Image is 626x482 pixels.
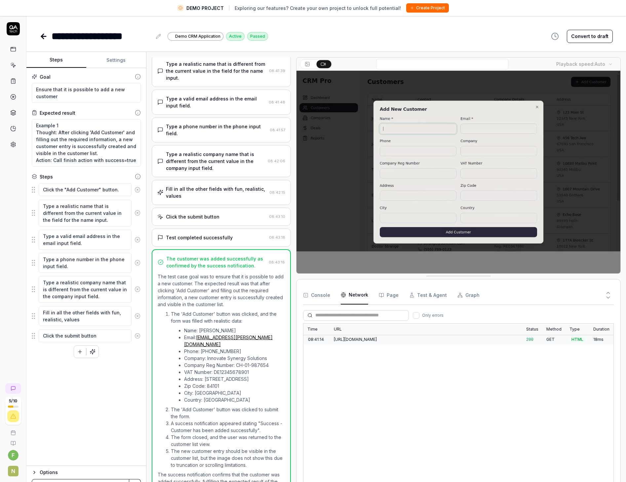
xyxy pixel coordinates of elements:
[526,338,533,342] span: 200
[184,376,285,382] li: Address: [STREET_ADDRESS]
[547,30,563,43] button: View version history
[269,100,285,104] time: 08:41:48
[166,213,219,220] div: Click the submit button
[166,123,267,137] div: Type a phone number in the phone input field.
[86,52,146,68] button: Settings
[269,235,285,240] time: 08:43:18
[171,406,285,420] li: The 'Add Customer' button was clicked to submit the form.
[308,337,324,342] time: 08:41:14
[166,151,265,172] div: Type a realistic company name that is different from the current value in the company input field.
[5,383,21,394] a: New conversation
[32,276,141,303] div: Suggestions
[8,466,19,476] span: N
[556,60,605,67] div: Playback speed:
[26,52,86,68] button: Steps
[171,434,285,448] li: The form closed, and the user was returned to the customer list view.
[334,337,518,342] div: [URL][DOMAIN_NAME]
[269,214,285,219] time: 08:43:10
[171,420,285,434] li: A success notification appeared stating "Success - Customer has been added successfully".
[132,206,143,220] button: Remove step
[32,229,141,250] div: Suggestions
[158,273,285,308] p: The test case goal was to ensure that it is possible to add a new customer. The expected result w...
[166,95,266,109] div: Type a valid email address in the email input field.
[9,399,17,403] span: 5 / 10
[184,396,285,403] li: Country: [GEOGRAPHIC_DATA]
[40,73,51,80] div: Goal
[567,30,613,43] button: Convert to draft
[132,283,143,296] button: Remove step
[171,310,285,405] li: The 'Add Customer' button was clicked, and the form was filled with realistic data:
[413,312,419,319] button: Only errors
[132,233,143,246] button: Remove step
[186,5,224,12] span: DEMO PROJECT
[184,348,285,355] li: Phone: [PHONE_NUMBER]
[132,309,143,323] button: Remove step
[184,327,285,334] li: Name: [PERSON_NAME]
[422,312,444,318] span: Only errors
[132,183,143,196] button: Remove step
[3,435,23,446] a: Documentation
[330,324,522,335] div: URL
[269,68,285,73] time: 08:41:39
[457,286,480,304] button: Graph
[303,286,330,304] button: Console
[566,324,589,335] div: Type
[542,335,566,344] div: GET
[184,355,285,362] li: Company: Innovate Synergy Solutions
[522,324,542,335] div: Status
[171,448,285,468] li: The new customer entry should be visible in the customer list, but the image does not show this d...
[589,324,613,335] div: Duration
[589,335,613,344] div: 18ms
[32,253,141,273] div: Suggestions
[166,60,266,81] div: Type a realistic name that is different from the current value in the field for the name input.
[184,335,273,347] a: [EMAIL_ADDRESS][PERSON_NAME][DOMAIN_NAME]
[406,3,449,13] button: Create Project
[184,382,285,389] li: Zip Code: 84101
[268,159,285,163] time: 08:42:06
[184,369,285,376] li: VAT Number: DE12345678901
[303,324,330,335] div: Time
[166,234,233,241] div: Test completed successfully
[247,32,268,41] div: Passed
[3,425,23,435] a: Book a call with us
[269,260,285,264] time: 08:43:18
[341,286,368,304] button: Network
[168,32,223,41] a: Demo CRM Application
[32,306,141,326] div: Suggestions
[32,199,141,227] div: Suggestions
[3,461,23,478] button: N
[542,324,566,335] div: Method
[226,32,245,41] div: Active
[166,185,267,199] div: Fill in all the other fields with fun, realistic, values
[132,256,143,269] button: Remove step
[269,190,285,195] time: 08:42:15
[32,329,141,343] div: Suggestions
[409,286,447,304] button: Test & Agent
[32,183,141,197] div: Suggestions
[235,5,401,12] span: Exploring our features? Create your own project to unlock full potential!
[40,468,141,476] div: Options
[132,329,143,342] button: Remove step
[184,362,285,369] li: Company Reg Number: CH-01-987654
[175,33,220,39] span: Demo CRM Application
[184,389,285,396] li: City: [GEOGRAPHIC_DATA]
[569,336,585,342] span: HTML
[270,128,285,132] time: 08:41:57
[8,450,19,461] button: f
[166,255,266,269] div: The customer was added successfully as confirmed by the success notification.
[40,109,75,116] div: Expected result
[184,334,285,348] li: Email:
[379,286,399,304] button: Page
[40,173,53,180] div: Steps
[32,468,141,476] button: Options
